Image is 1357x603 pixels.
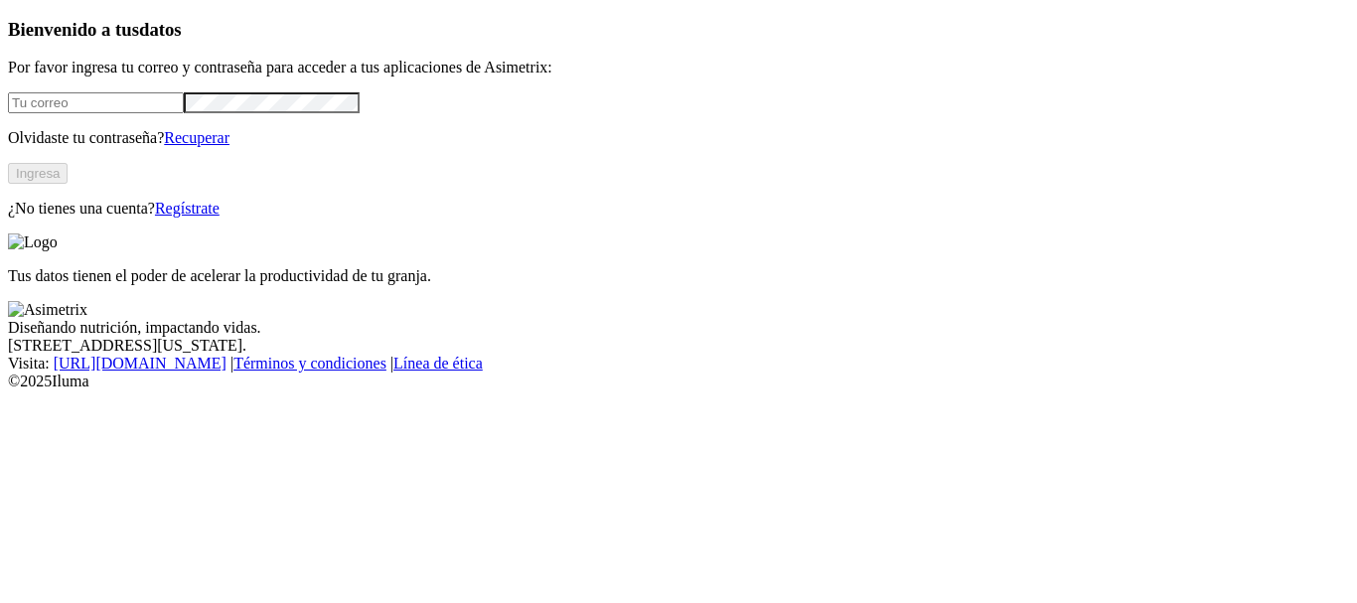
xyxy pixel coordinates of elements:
span: datos [139,19,182,40]
img: Logo [8,233,58,251]
img: Asimetrix [8,301,87,319]
div: Diseñando nutrición, impactando vidas. [8,319,1349,337]
p: Olvidaste tu contraseña? [8,129,1349,147]
div: © 2025 Iluma [8,373,1349,390]
a: Regístrate [155,200,220,217]
h3: Bienvenido a tus [8,19,1349,41]
a: [URL][DOMAIN_NAME] [54,355,226,372]
a: Recuperar [164,129,229,146]
p: ¿No tienes una cuenta? [8,200,1349,218]
button: Ingresa [8,163,68,184]
a: Línea de ética [393,355,483,372]
a: Términos y condiciones [233,355,386,372]
div: Visita : | | [8,355,1349,373]
p: Por favor ingresa tu correo y contraseña para acceder a tus aplicaciones de Asimetrix: [8,59,1349,76]
input: Tu correo [8,92,184,113]
div: [STREET_ADDRESS][US_STATE]. [8,337,1349,355]
p: Tus datos tienen el poder de acelerar la productividad de tu granja. [8,267,1349,285]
